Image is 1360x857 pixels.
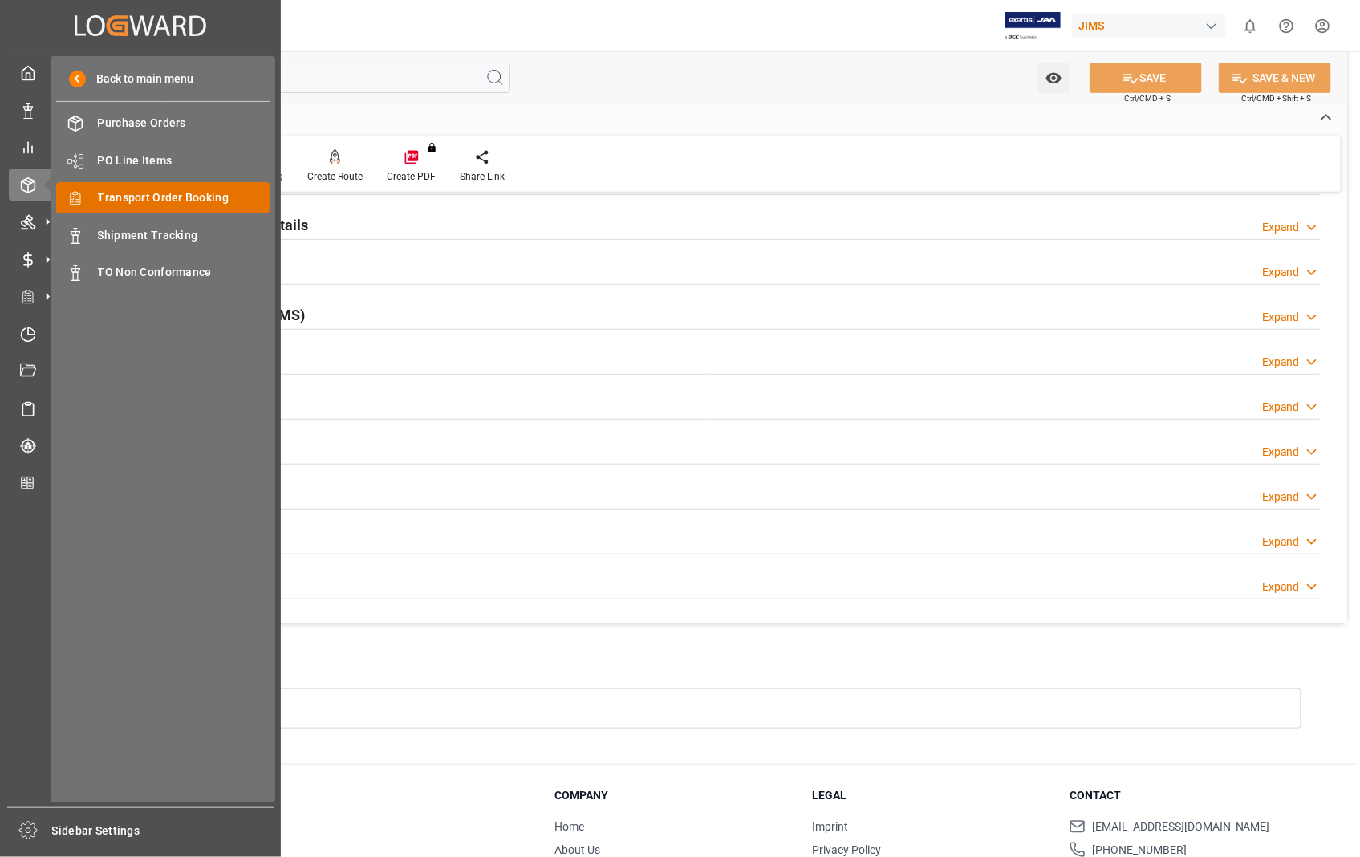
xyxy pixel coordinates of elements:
span: Ctrl/CMD + Shift + S [1241,92,1312,104]
a: Timeslot Management V2 [9,318,272,349]
div: Expand [1262,309,1300,326]
a: About Us [554,843,600,856]
a: My Cockpit [9,57,272,88]
h3: Company [554,787,792,804]
input: Search Fields [74,63,510,93]
a: Data Management [9,94,272,125]
div: Expand [1262,219,1300,236]
p: © 2025 Logward. All rights reserved. [106,824,514,839]
div: Expand [1262,264,1300,281]
a: Home [554,820,584,833]
div: Expand [1262,579,1300,595]
a: Imprint [812,820,848,833]
span: Back to main menu [86,71,194,87]
div: Share Link [460,169,505,184]
button: SAVE & NEW [1219,63,1331,93]
h3: Contact [1070,787,1307,804]
a: Privacy Policy [812,843,881,856]
div: Expand [1262,444,1300,461]
div: Expand [1262,489,1300,506]
div: Create Route [307,169,363,184]
div: JIMS [1072,14,1226,38]
span: Transport Order Booking [98,189,270,206]
p: Version 1.1.132 [106,839,514,853]
div: Expand [1262,534,1300,550]
button: open menu [1037,63,1070,93]
a: TO Non Conformance [56,257,270,288]
span: PO Line Items [98,152,270,169]
span: TO Non Conformance [98,264,270,281]
a: CO2 Calculator [9,467,272,498]
button: Help Center [1269,8,1305,44]
a: Sailing Schedules [9,392,272,424]
img: Exertis%20JAM%20-%20Email%20Logo.jpg_1722504956.jpg [1005,12,1061,40]
a: Shipment Tracking [56,219,270,250]
span: Purchase Orders [98,115,270,132]
span: [EMAIL_ADDRESS][DOMAIN_NAME] [1092,818,1270,835]
a: PO Line Items [56,144,270,176]
button: show 0 new notifications [1232,8,1269,44]
a: Purchase Orders [56,108,270,139]
h3: Legal [812,787,1049,804]
div: Expand [1262,354,1300,371]
button: SAVE [1090,63,1202,93]
span: Ctrl/CMD + S [1124,92,1171,104]
div: Expand [1262,399,1300,416]
a: My Reports [9,132,272,163]
button: JIMS [1072,10,1232,41]
a: Transport Order Booking [56,182,270,213]
span: Sidebar Settings [52,822,274,839]
span: Shipment Tracking [98,227,270,244]
a: Document Management [9,355,272,387]
a: Tracking Shipment [9,430,272,461]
